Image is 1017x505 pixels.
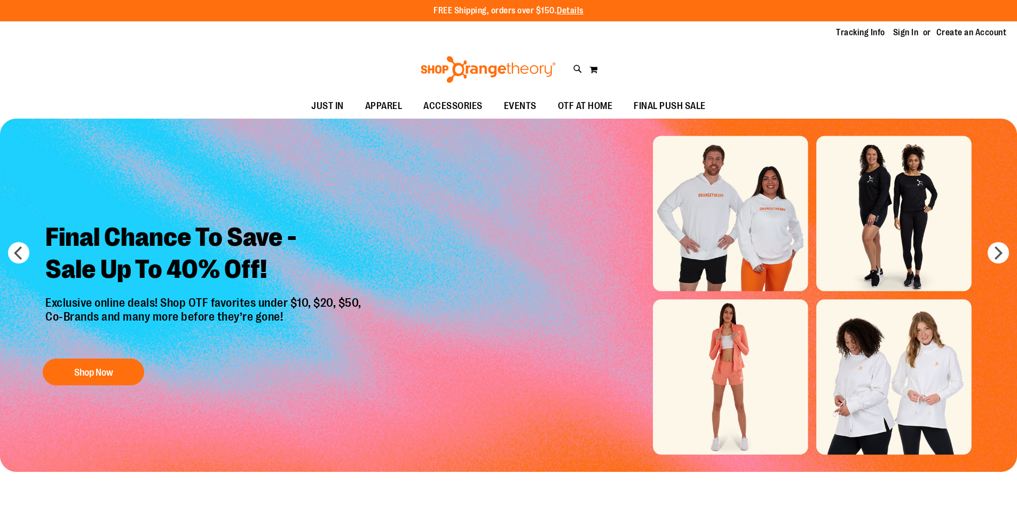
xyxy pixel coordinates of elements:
span: JUST IN [311,94,344,118]
button: prev [8,242,29,263]
span: FINAL PUSH SALE [634,94,706,118]
a: ACCESSORIES [413,94,493,119]
span: ACCESSORIES [423,94,483,118]
a: Sign In [893,27,919,38]
a: OTF AT HOME [547,94,624,119]
a: JUST IN [301,94,354,119]
button: next [988,242,1009,263]
a: EVENTS [493,94,547,119]
a: Final Chance To Save -Sale Up To 40% Off! Exclusive online deals! Shop OTF favorites under $10, $... [37,213,372,391]
p: FREE Shipping, orders over $150. [433,5,584,17]
span: OTF AT HOME [558,94,613,118]
a: Create an Account [936,27,1007,38]
span: EVENTS [504,94,537,118]
img: Shop Orangetheory [419,56,557,83]
p: Exclusive online deals! Shop OTF favorites under $10, $20, $50, Co-Brands and many more before th... [37,296,372,348]
a: Tracking Info [836,27,885,38]
button: Shop Now [43,359,144,385]
a: Details [557,6,584,15]
h2: Final Chance To Save - Sale Up To 40% Off! [37,213,372,296]
span: APPAREL [365,94,403,118]
a: APPAREL [354,94,413,119]
a: FINAL PUSH SALE [623,94,716,119]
